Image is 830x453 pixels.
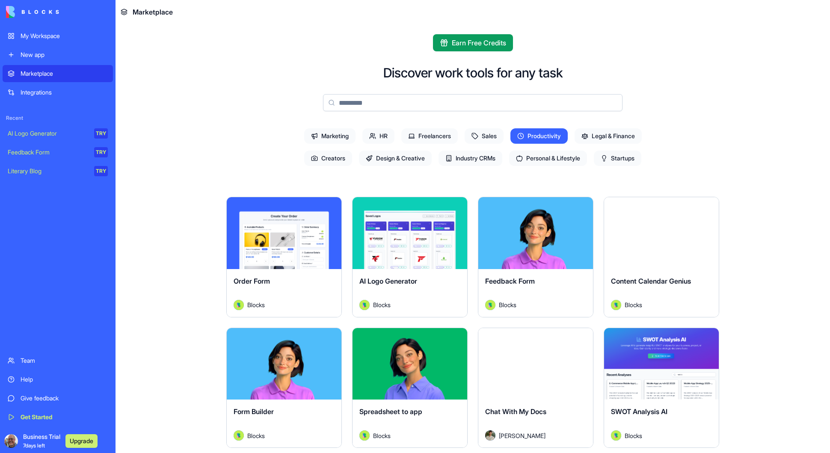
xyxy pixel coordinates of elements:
[359,300,370,310] img: Avatar
[611,277,691,285] span: Content Calendar Genius
[359,151,432,166] span: Design & Creative
[625,300,642,309] span: Blocks
[3,409,113,426] a: Get Started
[94,128,108,139] div: TRY
[499,431,545,440] span: [PERSON_NAME]
[499,300,516,309] span: Blocks
[3,352,113,369] a: Team
[21,356,108,365] div: Team
[21,50,108,59] div: New app
[575,128,642,144] span: Legal & Finance
[594,151,641,166] span: Startups
[383,65,563,80] h2: Discover work tools for any task
[65,434,98,448] button: Upgrade
[23,442,45,449] span: 7 days left
[3,115,113,121] span: Recent
[304,128,356,144] span: Marketing
[485,300,495,310] img: Avatar
[133,7,173,17] span: Marketplace
[234,300,244,310] img: Avatar
[478,328,593,448] a: Chat With My DocsAvatar[PERSON_NAME]
[3,84,113,101] a: Integrations
[3,65,113,82] a: Marketplace
[21,413,108,421] div: Get Started
[439,151,502,166] span: Industry CRMs
[465,128,504,144] span: Sales
[3,144,113,161] a: Feedback FormTRY
[8,129,88,138] div: AI Logo Generator
[94,147,108,157] div: TRY
[373,431,391,440] span: Blocks
[359,430,370,441] img: Avatar
[359,407,422,416] span: Spreadsheet to app
[3,390,113,407] a: Give feedback
[359,277,417,285] span: AI Logo Generator
[234,430,244,441] img: Avatar
[3,46,113,63] a: New app
[373,300,391,309] span: Blocks
[21,375,108,384] div: Help
[304,151,352,166] span: Creators
[509,151,587,166] span: Personal & Lifestyle
[234,277,270,285] span: Order Form
[625,431,642,440] span: Blocks
[21,69,108,78] div: Marketplace
[247,300,265,309] span: Blocks
[3,371,113,388] a: Help
[3,27,113,44] a: My Workspace
[3,163,113,180] a: Literary BlogTRY
[6,6,59,18] img: logo
[485,430,495,441] img: Avatar
[478,197,593,317] a: Feedback FormAvatarBlocks
[611,407,667,416] span: SWOT Analysis AI
[352,328,468,448] a: Spreadsheet to appAvatarBlocks
[611,300,621,310] img: Avatar
[4,434,18,448] img: ACg8ocJoZ--3nPy3YNcbeWgcUlEZso3V16ts8-9rhSiQCzdDOu8ZkfNycw=s96-c
[8,148,88,157] div: Feedback Form
[226,328,342,448] a: Form BuilderAvatarBlocks
[604,328,719,448] a: SWOT Analysis AIAvatarBlocks
[352,197,468,317] a: AI Logo GeneratorAvatarBlocks
[21,88,108,97] div: Integrations
[452,38,506,48] span: Earn Free Credits
[485,407,546,416] span: Chat With My Docs
[247,431,265,440] span: Blocks
[510,128,568,144] span: Productivity
[8,167,88,175] div: Literary Blog
[23,432,60,450] span: Business Trial
[433,34,513,51] button: Earn Free Credits
[3,125,113,142] a: AI Logo GeneratorTRY
[21,394,108,403] div: Give feedback
[362,128,394,144] span: HR
[485,277,535,285] span: Feedback Form
[234,407,274,416] span: Form Builder
[21,32,108,40] div: My Workspace
[226,197,342,317] a: Order FormAvatarBlocks
[611,430,621,441] img: Avatar
[604,197,719,317] a: Content Calendar GeniusAvatarBlocks
[94,166,108,176] div: TRY
[401,128,458,144] span: Freelancers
